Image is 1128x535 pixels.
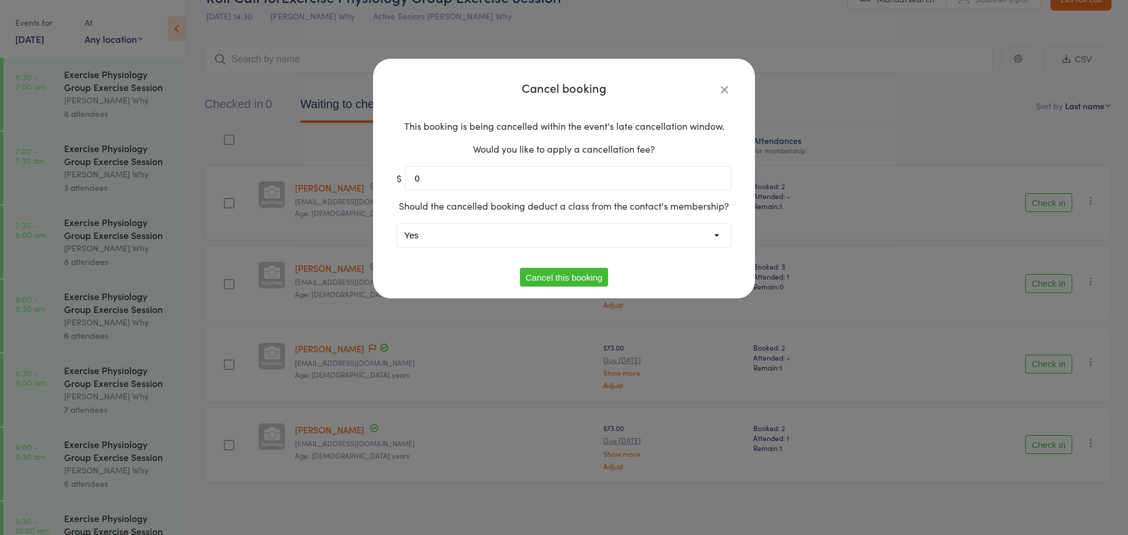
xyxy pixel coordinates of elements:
button: Close [717,82,731,96]
button: Cancel this booking [520,268,609,287]
h4: Cancel booking [397,82,731,93]
p: Would you like to apply a cancellation fee? [397,143,731,154]
p: Should the cancelled booking deduct a class from the contact's membership? [397,200,731,211]
span: $ [397,173,402,184]
p: This booking is being cancelled within the event's late cancellation window. [397,120,731,132]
